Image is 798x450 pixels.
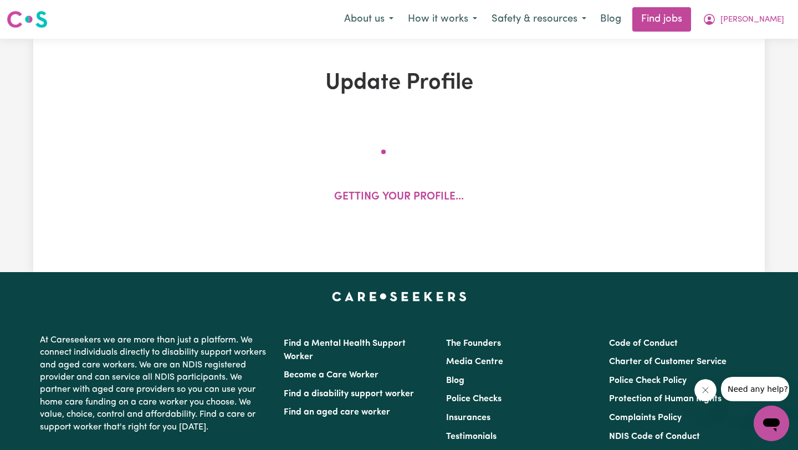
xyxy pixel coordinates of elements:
a: The Founders [446,339,501,348]
iframe: Message from company [721,377,789,401]
h1: Update Profile [162,70,636,96]
a: Careseekers home page [332,292,467,301]
button: My Account [695,8,791,31]
button: How it works [401,8,484,31]
a: Media Centre [446,357,503,366]
button: Safety & resources [484,8,594,31]
a: NDIS Code of Conduct [609,432,700,441]
iframe: Close message [694,379,717,401]
button: About us [337,8,401,31]
a: Insurances [446,413,490,422]
a: Police Checks [446,395,502,403]
img: Careseekers logo [7,9,48,29]
a: Charter of Customer Service [609,357,727,366]
a: Find jobs [632,7,691,32]
span: [PERSON_NAME] [720,14,784,26]
a: Find a Mental Health Support Worker [284,339,406,361]
a: Complaints Policy [609,413,682,422]
p: At Careseekers we are more than just a platform. We connect individuals directly to disability su... [40,330,270,438]
p: Getting your profile... [334,190,464,206]
a: Careseekers logo [7,7,48,32]
a: Testimonials [446,432,497,441]
a: Find an aged care worker [284,408,390,417]
a: Police Check Policy [609,376,687,385]
iframe: Button to launch messaging window [754,406,789,441]
a: Blog [594,7,628,32]
a: Blog [446,376,464,385]
a: Find a disability support worker [284,390,414,398]
a: Become a Care Worker [284,371,378,380]
a: Code of Conduct [609,339,678,348]
a: Protection of Human Rights [609,395,722,403]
